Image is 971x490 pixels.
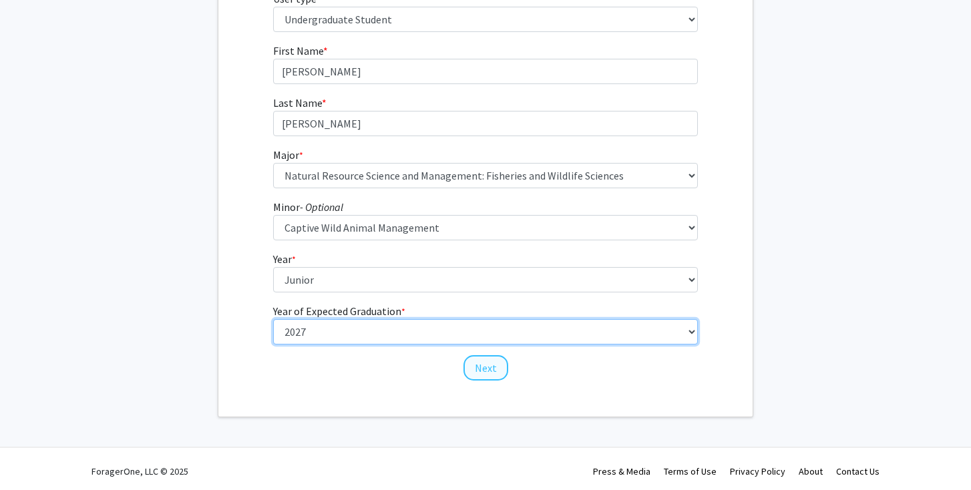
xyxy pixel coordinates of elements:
label: Year of Expected Graduation [273,303,405,319]
a: Terms of Use [664,465,717,477]
a: About [799,465,823,477]
iframe: Chat [10,430,57,480]
span: Last Name [273,96,322,109]
span: First Name [273,44,323,57]
a: Privacy Policy [730,465,785,477]
a: Press & Media [593,465,650,477]
label: Minor [273,199,343,215]
label: Year [273,251,296,267]
label: Major [273,147,303,163]
button: Next [463,355,508,381]
a: Contact Us [836,465,880,477]
i: - Optional [300,200,343,214]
